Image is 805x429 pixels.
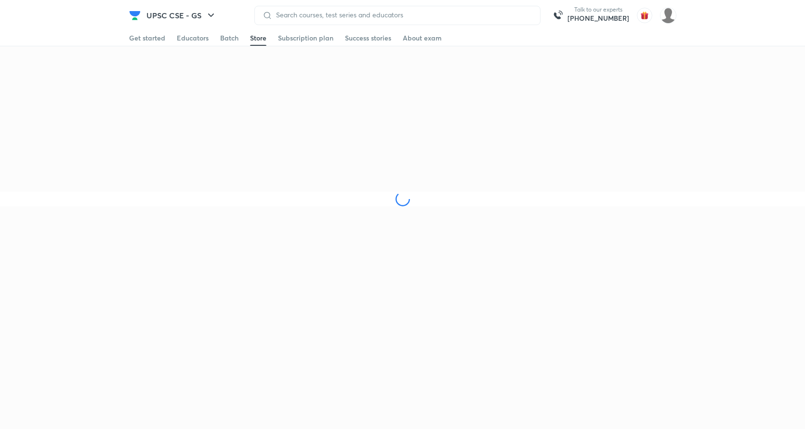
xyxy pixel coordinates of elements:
[250,33,266,43] div: Store
[220,30,238,46] a: Batch
[345,33,391,43] div: Success stories
[129,33,165,43] div: Get started
[272,11,532,19] input: Search courses, test series and educators
[567,6,629,13] p: Talk to our experts
[403,33,442,43] div: About exam
[278,33,333,43] div: Subscription plan
[220,33,238,43] div: Batch
[637,8,652,23] img: avatar
[129,30,165,46] a: Get started
[177,33,209,43] div: Educators
[129,10,141,21] img: Company Logo
[250,30,266,46] a: Store
[403,30,442,46] a: About exam
[345,30,391,46] a: Success stories
[278,30,333,46] a: Subscription plan
[141,6,223,25] button: UPSC CSE - GS
[660,7,676,24] img: Abdul Ramzeen
[548,6,567,25] img: call-us
[177,30,209,46] a: Educators
[567,13,629,23] a: [PHONE_NUMBER]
